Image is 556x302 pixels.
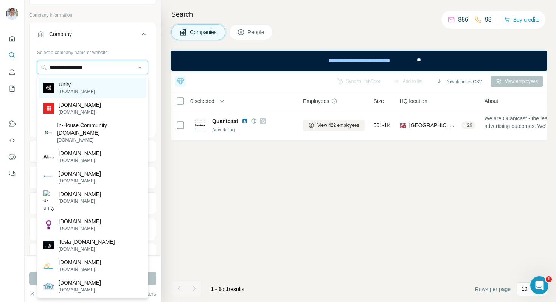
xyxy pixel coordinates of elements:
[59,88,95,95] p: [DOMAIN_NAME]
[43,151,54,162] img: www.ai-unity.com
[6,82,18,95] button: My lists
[171,9,547,20] h4: Search
[211,286,244,292] span: results
[461,122,475,129] div: + 29
[59,190,101,198] p: [DOMAIN_NAME]
[30,194,156,212] button: Annual revenue ($)
[59,225,101,232] p: [DOMAIN_NAME]
[57,137,142,143] p: [DOMAIN_NAME]
[59,286,101,293] p: [DOMAIN_NAME]
[43,260,54,271] img: businessopportunity.com
[59,238,115,246] p: Tesla [DOMAIN_NAME]
[6,117,18,131] button: Use Surfe on LinkedIn
[226,286,229,292] span: 1
[504,14,539,25] button: Buy credits
[49,30,72,38] div: Company
[43,281,54,291] img: bukhariancommunity.com
[317,122,359,129] span: View 422 employees
[59,279,101,286] p: [DOMAIN_NAME]
[59,177,101,184] p: [DOMAIN_NAME]
[30,168,156,187] button: HQ location
[29,290,51,297] button: Clear
[6,48,18,62] button: Search
[59,149,101,157] p: [DOMAIN_NAME]
[374,121,391,129] span: 501-1K
[374,97,384,105] span: Size
[43,240,54,251] img: Tesla Community.com
[59,198,101,205] p: [DOMAIN_NAME]
[409,121,459,129] span: [GEOGRAPHIC_DATA], [US_STATE]
[30,25,156,46] button: Company
[6,8,18,20] img: Avatar
[43,190,54,212] img: u-unity.com
[458,15,468,24] p: 886
[221,286,226,292] span: of
[530,276,548,294] iframe: Intercom live chat
[485,15,492,24] p: 98
[242,118,248,124] img: LinkedIn logo
[194,119,206,131] img: Logo of Quantcast
[43,128,53,137] img: In-House Community – inhousecommunity.com
[57,121,142,137] p: In-House Community – [DOMAIN_NAME]
[59,218,101,225] p: [DOMAIN_NAME]
[59,170,101,177] p: [DOMAIN_NAME]
[400,121,406,129] span: 🇺🇸
[475,285,511,293] span: Rows per page
[43,219,54,230] img: remoteworkcommunity.com
[30,143,156,161] button: Industry
[59,81,95,88] p: Unity
[6,32,18,45] button: Quick start
[30,220,156,238] button: Employees (size)
[212,117,238,125] span: Quantcast
[43,103,54,114] img: bizcommunity.com
[190,97,214,105] span: 0 selected
[6,150,18,164] button: Dashboard
[303,120,365,131] button: View 422 employees
[212,126,294,133] div: Advertising
[6,65,18,79] button: Enrich CSV
[6,167,18,181] button: Feedback
[303,97,329,105] span: Employees
[546,276,552,282] span: 1
[59,101,101,109] p: [DOMAIN_NAME]
[59,258,101,266] p: [DOMAIN_NAME]
[190,28,217,36] span: Companies
[59,157,101,164] p: [DOMAIN_NAME]
[211,286,221,292] span: 1 - 1
[37,46,148,56] div: Select a company name or website
[6,134,18,147] button: Use Surfe API
[43,83,54,93] img: Unity
[485,97,499,105] span: About
[59,109,101,115] p: [DOMAIN_NAME]
[59,266,101,273] p: [DOMAIN_NAME]
[400,97,427,105] span: HQ location
[43,172,54,182] img: scom-unity.com
[431,76,487,87] button: Download as CSV
[59,246,115,252] p: [DOMAIN_NAME]
[29,12,156,19] p: Company information
[171,51,547,71] iframe: Banner
[248,28,265,36] span: People
[522,285,528,293] p: 10
[30,246,156,264] button: Technologies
